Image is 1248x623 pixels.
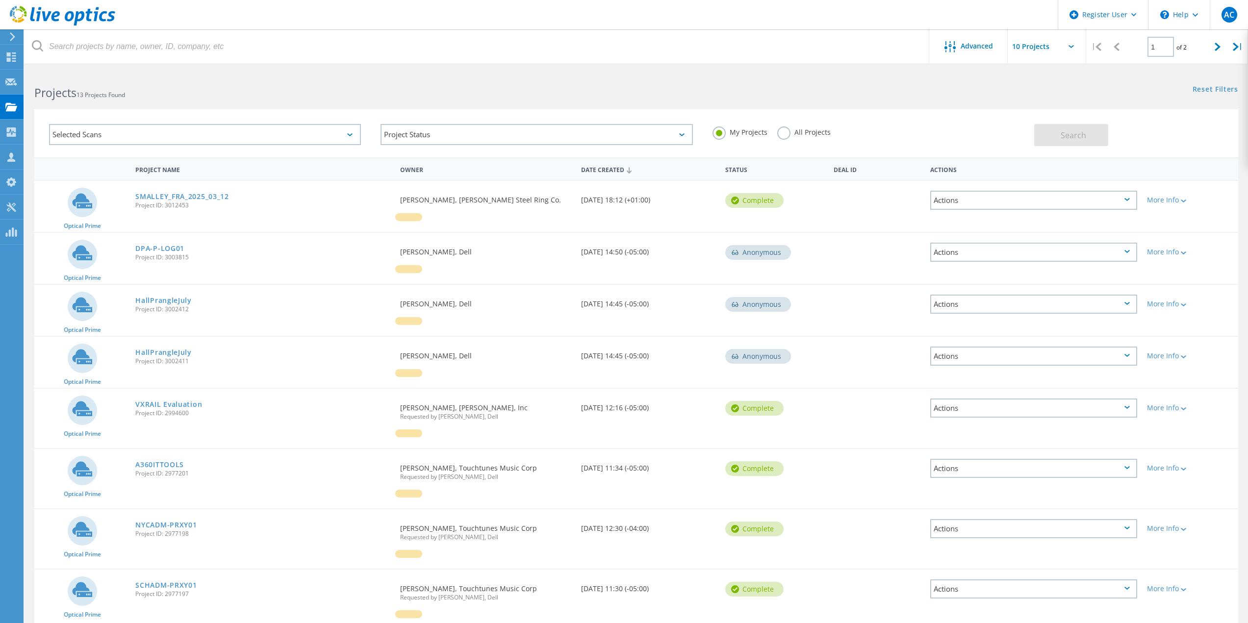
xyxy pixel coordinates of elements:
[576,181,721,213] div: [DATE] 18:12 (+01:00)
[395,337,576,369] div: [PERSON_NAME], Dell
[725,522,784,536] div: Complete
[135,461,184,468] a: A360ITTOOLS
[400,474,571,480] span: Requested by [PERSON_NAME], Dell
[1147,197,1233,203] div: More Info
[64,431,101,437] span: Optical Prime
[576,389,721,421] div: [DATE] 12:16 (-05:00)
[1224,11,1234,19] span: AC
[725,245,791,260] div: Anonymous
[930,191,1137,210] div: Actions
[1147,249,1233,255] div: More Info
[930,579,1137,598] div: Actions
[576,449,721,481] div: [DATE] 11:34 (-05:00)
[725,349,791,364] div: Anonymous
[64,379,101,385] span: Optical Prime
[1061,130,1086,141] span: Search
[1160,10,1169,19] svg: \n
[135,193,229,200] a: SMALLEY_FRA_2025_03_12
[1086,29,1106,64] div: |
[400,534,571,540] span: Requested by [PERSON_NAME], Dell
[135,358,390,364] span: Project ID: 3002411
[64,327,101,333] span: Optical Prime
[135,245,184,252] a: DPA-P-LOG01
[777,126,831,136] label: All Projects
[135,471,390,476] span: Project ID: 2977201
[395,449,576,490] div: [PERSON_NAME], Touchtunes Music Corp
[930,295,1137,314] div: Actions
[135,531,390,537] span: Project ID: 2977198
[395,389,576,429] div: [PERSON_NAME], [PERSON_NAME], Inc
[135,349,192,356] a: HallPrangleJuly
[135,401,202,408] a: VXRAIL Evaluation
[1034,124,1108,146] button: Search
[720,160,829,178] div: Status
[25,29,930,64] input: Search projects by name, owner, ID, company, etc
[135,522,197,528] a: NYCADM-PRXY01
[1176,43,1187,51] span: of 2
[1193,86,1238,94] a: Reset Filters
[135,410,390,416] span: Project ID: 2994600
[576,233,721,265] div: [DATE] 14:50 (-05:00)
[1147,585,1233,592] div: More Info
[961,43,993,50] span: Advanced
[400,414,571,420] span: Requested by [PERSON_NAME], Dell
[576,285,721,317] div: [DATE] 14:45 (-05:00)
[76,91,125,99] span: 13 Projects Found
[400,595,571,600] span: Requested by [PERSON_NAME], Dell
[135,254,390,260] span: Project ID: 3003815
[576,570,721,602] div: [DATE] 11:30 (-05:00)
[1147,404,1233,411] div: More Info
[395,509,576,550] div: [PERSON_NAME], Touchtunes Music Corp
[930,459,1137,478] div: Actions
[381,124,692,145] div: Project Status
[49,124,361,145] div: Selected Scans
[10,21,115,27] a: Live Optics Dashboard
[1147,352,1233,359] div: More Info
[64,491,101,497] span: Optical Prime
[925,160,1142,178] div: Actions
[930,243,1137,262] div: Actions
[64,612,101,618] span: Optical Prime
[395,233,576,265] div: [PERSON_NAME], Dell
[395,160,576,178] div: Owner
[64,223,101,229] span: Optical Prime
[395,570,576,610] div: [PERSON_NAME], Touchtunes Music Corp
[725,582,784,597] div: Complete
[576,509,721,542] div: [DATE] 12:30 (-04:00)
[713,126,767,136] label: My Projects
[64,275,101,281] span: Optical Prime
[135,591,390,597] span: Project ID: 2977197
[395,181,576,213] div: [PERSON_NAME], [PERSON_NAME] Steel Ring Co.
[725,401,784,416] div: Complete
[829,160,925,178] div: Deal Id
[34,85,76,100] b: Projects
[130,160,395,178] div: Project Name
[930,399,1137,418] div: Actions
[1228,29,1248,64] div: |
[135,202,390,208] span: Project ID: 3012453
[930,519,1137,538] div: Actions
[725,461,784,476] div: Complete
[576,337,721,369] div: [DATE] 14:45 (-05:00)
[1147,525,1233,532] div: More Info
[395,285,576,317] div: [PERSON_NAME], Dell
[135,297,192,304] a: HallPrangleJuly
[1147,465,1233,472] div: More Info
[930,347,1137,366] div: Actions
[135,306,390,312] span: Project ID: 3002412
[725,297,791,312] div: Anonymous
[1147,300,1233,307] div: More Info
[64,551,101,557] span: Optical Prime
[576,160,721,178] div: Date Created
[135,582,197,589] a: SCHADM-PRXY01
[725,193,784,208] div: Complete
